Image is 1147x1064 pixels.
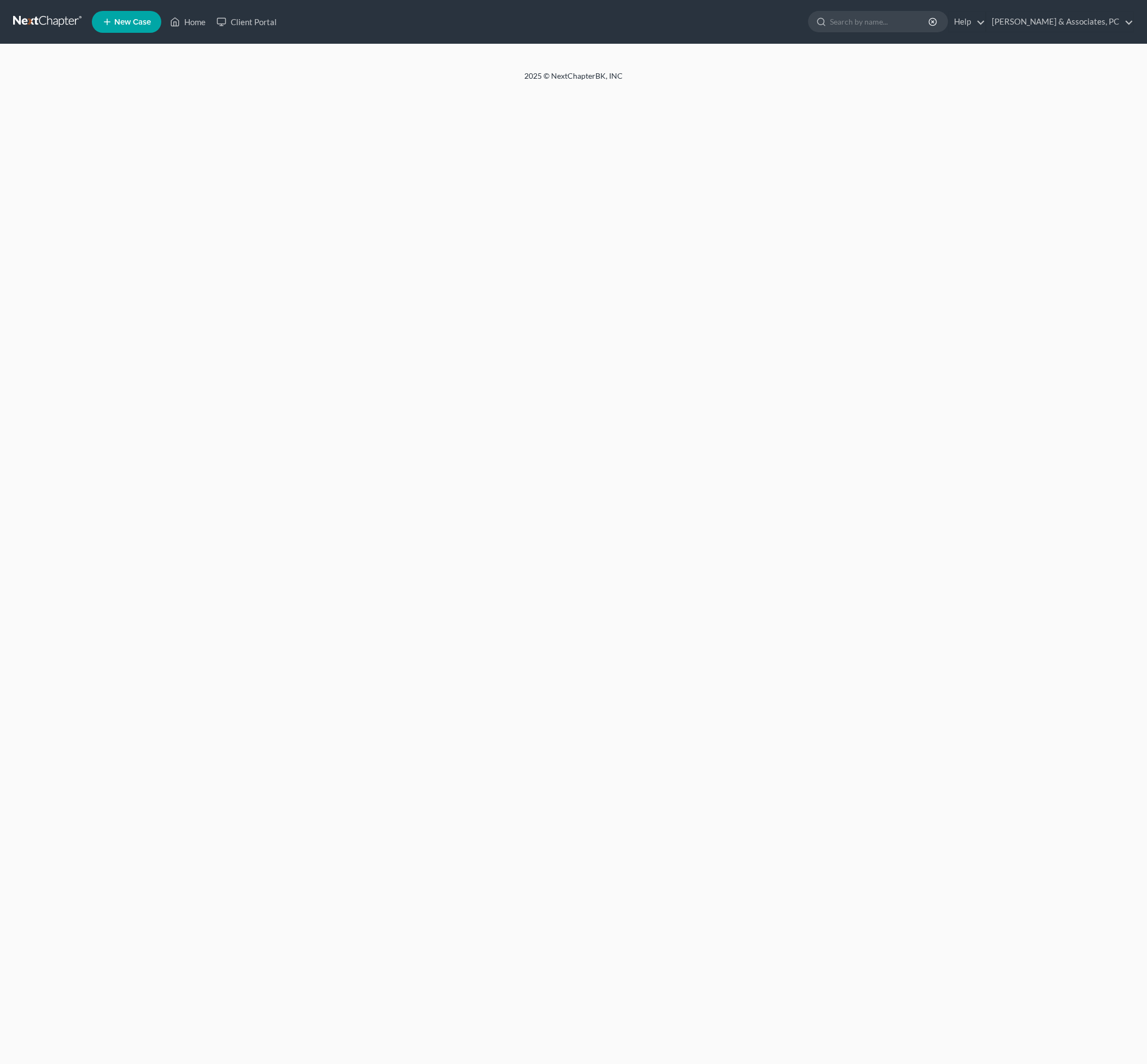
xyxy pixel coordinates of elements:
a: Client Portal [211,12,282,32]
a: Home [165,12,211,32]
input: Search by name... [830,11,930,32]
a: [PERSON_NAME] & Associates, PC [986,12,1133,32]
a: Help [949,12,985,32]
div: 2025 © NextChapterBK, INC [262,71,885,90]
span: New Case [114,18,151,26]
